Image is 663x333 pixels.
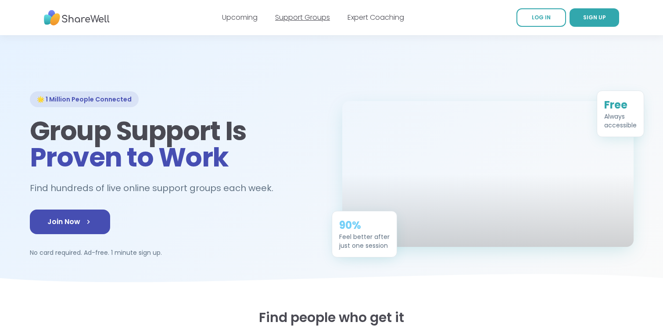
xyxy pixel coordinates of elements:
div: Feel better after just one session [339,229,390,246]
p: No card required. Ad-free. 1 minute sign up. [30,248,321,257]
div: 90% [339,215,390,229]
h1: Group Support Is [30,118,321,170]
span: Proven to Work [30,139,229,176]
img: ShareWell Nav Logo [44,6,110,30]
a: LOG IN [516,8,566,27]
div: Free [604,94,637,109]
a: Support Groups [275,12,330,22]
a: Join Now [30,210,110,234]
h2: Find hundreds of live online support groups each week. [30,181,283,195]
div: Always accessible [604,109,637,126]
span: Join Now [47,217,93,227]
span: SIGN UP [583,14,606,21]
a: Expert Coaching [348,12,404,22]
span: LOG IN [532,14,551,21]
h2: Find people who get it [30,310,634,326]
div: 🌟 1 Million People Connected [30,91,139,107]
a: SIGN UP [570,8,619,27]
a: Upcoming [222,12,258,22]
